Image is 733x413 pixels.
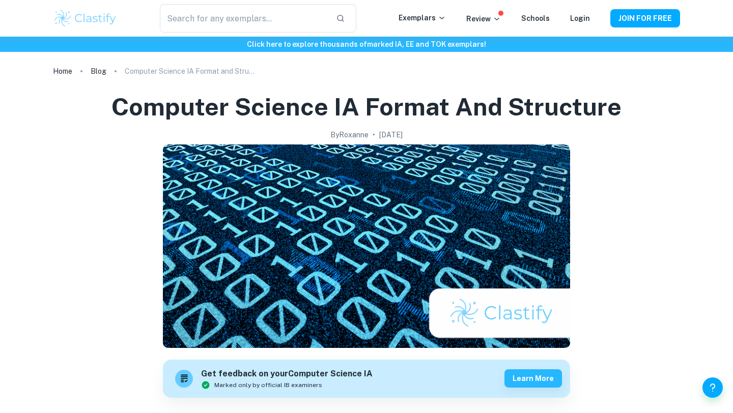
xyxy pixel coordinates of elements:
[570,14,590,22] a: Login
[163,144,570,348] img: Computer Science IA Format and Structure cover image
[399,12,446,23] p: Exemplars
[2,39,731,50] h6: Click here to explore thousands of marked IA, EE and TOK exemplars !
[53,64,72,78] a: Home
[160,4,328,33] input: Search for any exemplars...
[521,14,550,22] a: Schools
[330,129,369,140] h2: By Roxanne
[214,380,322,390] span: Marked only by official IB examiners
[379,129,403,140] h2: [DATE]
[373,129,375,140] p: •
[610,9,680,27] button: JOIN FOR FREE
[53,8,118,28] img: Clastify logo
[201,368,373,380] h6: Get feedback on your Computer Science IA
[504,369,562,388] button: Learn more
[466,13,501,24] p: Review
[702,377,723,398] button: Help and Feedback
[91,64,106,78] a: Blog
[125,66,257,77] p: Computer Science IA Format and Structure
[163,360,570,398] a: Get feedback on yourComputer Science IAMarked only by official IB examinersLearn more
[111,91,622,123] h1: Computer Science IA Format and Structure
